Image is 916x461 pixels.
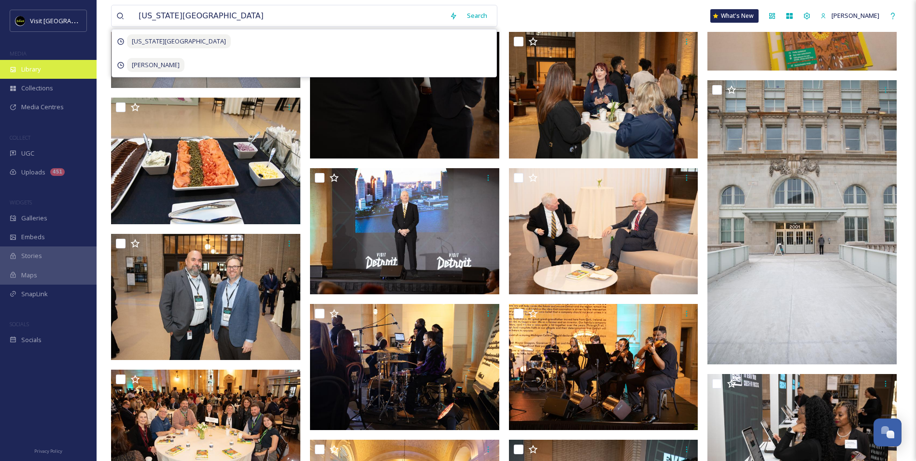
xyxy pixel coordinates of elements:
div: 451 [50,168,65,176]
span: [US_STATE][GEOGRAPHIC_DATA] [127,34,231,48]
img: Annual Meeting (429).jpg [111,234,300,360]
img: Annual Meeting (398).jpg [707,80,897,364]
img: VISIT%20DETROIT%20LOGO%20-%20BLACK%20BACKGROUND.png [15,16,25,26]
span: SOCIALS [10,320,29,328]
span: SnapLink [21,289,48,299]
img: Annual Meeting (411).jpg [509,304,698,431]
button: Open Chat [874,418,902,447]
span: Galleries [21,214,47,223]
span: Maps [21,271,37,280]
span: WIDGETS [10,199,32,206]
span: Uploads [21,168,45,177]
span: Library [21,65,41,74]
a: Privacy Policy [34,445,62,456]
img: Annual Meeting (412).jpg [310,304,499,431]
img: Annual Meeting (433).jpg [111,98,300,224]
span: Stories [21,251,42,260]
span: Visit [GEOGRAPHIC_DATA] [30,16,105,25]
span: Privacy Policy [34,448,62,454]
span: Media Centres [21,102,64,112]
a: [PERSON_NAME] [816,6,884,25]
span: Embeds [21,232,45,242]
img: Annual Meeting (415).jpg [509,168,698,295]
span: Collections [21,84,53,93]
span: Socials [21,335,42,345]
div: Search [462,6,492,25]
a: What's New [710,9,759,23]
span: MEDIA [10,50,27,57]
span: UGC [21,149,34,158]
span: COLLECT [10,134,30,141]
img: Annual Meeting (419).jpg [509,32,698,158]
span: [PERSON_NAME] [127,58,184,72]
span: [PERSON_NAME] [831,11,879,20]
img: Annual Meeting (416).jpg [310,168,499,295]
input: Search your library [134,5,445,27]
